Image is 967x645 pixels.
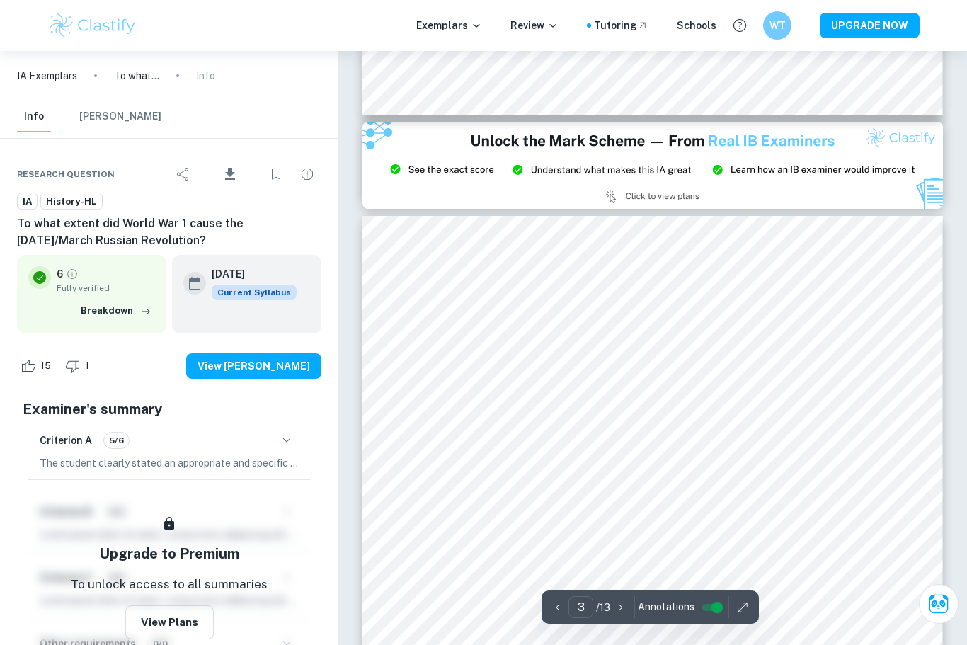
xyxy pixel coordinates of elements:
span: Current Syllabus [212,285,297,300]
h6: WT [769,18,786,33]
img: Clastify logo [47,11,137,40]
p: Info [196,68,215,84]
a: IA Exemplars [17,68,77,84]
span: Research question [17,168,115,181]
div: Share [169,160,198,188]
button: UPGRADE NOW [820,13,920,38]
p: To unlock access to all summaries [71,576,268,594]
a: History-HL [40,193,103,210]
p: 6 [57,266,63,282]
span: 5/6 [104,434,129,447]
a: IA [17,193,38,210]
button: View Plans [125,605,214,639]
div: This exemplar is based on the current syllabus. Feel free to refer to it for inspiration/ideas wh... [212,285,297,300]
a: Grade fully verified [66,268,79,280]
p: / 13 [596,600,610,615]
a: Tutoring [594,18,648,33]
button: Breakdown [77,300,155,321]
p: Exemplars [416,18,482,33]
span: 15 [33,359,59,373]
div: Dislike [62,355,97,377]
div: Bookmark [262,160,290,188]
p: Review [510,18,559,33]
button: Info [17,101,51,132]
p: To what extent did World War 1 cause the [DATE]/March Russian Revolution? [114,68,159,84]
div: Download [200,156,259,193]
span: History-HL [41,195,102,209]
p: The student clearly stated an appropriate and specific research question for the historical inves... [40,455,299,471]
h6: Criterion A [40,433,92,448]
button: Ask Clai [919,584,959,624]
span: 1 [77,359,97,373]
img: Ad [362,122,943,209]
a: Schools [677,18,716,33]
h5: Upgrade to Premium [99,543,239,564]
button: [PERSON_NAME] [79,101,161,132]
h6: To what extent did World War 1 cause the [DATE]/March Russian Revolution? [17,215,321,249]
div: Report issue [293,160,321,188]
button: View [PERSON_NAME] [186,353,321,379]
span: IA [18,195,37,209]
h5: Examiner's summary [23,399,316,420]
button: WT [763,11,791,40]
h6: [DATE] [212,266,285,282]
button: Help and Feedback [728,13,752,38]
span: Fully verified [57,282,155,295]
div: Like [17,355,59,377]
span: Annotations [638,600,694,615]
